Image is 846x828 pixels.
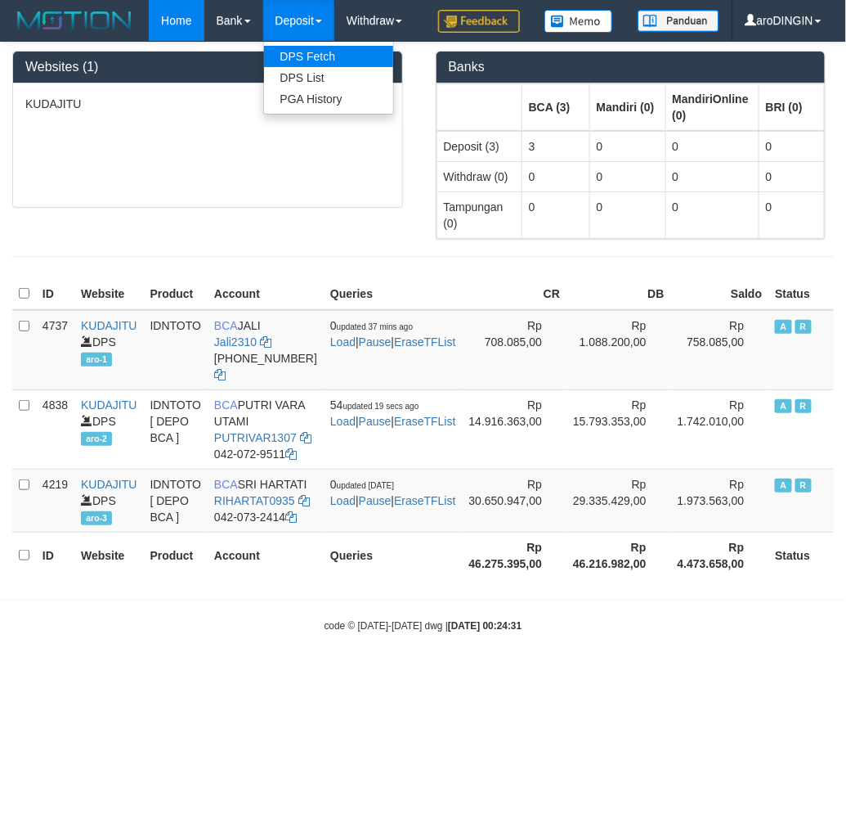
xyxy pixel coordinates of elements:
span: BCA [214,398,238,412]
a: RIHARTAT0935 [214,494,295,507]
a: PUTRIVAR1307 [214,431,297,444]
td: Rp 1.088.200,00 [566,310,671,390]
td: Rp 30.650.947,00 [463,469,567,532]
a: DPS Fetch [264,46,393,67]
small: code © [DATE]-[DATE] dwg | [325,620,522,632]
td: 4737 [36,310,74,390]
span: aro-3 [81,511,112,525]
th: CR [463,278,567,310]
th: Group: activate to sort column ascending [665,83,759,131]
span: 54 [330,398,419,412]
span: 0 [330,478,394,491]
th: Saldo [671,278,769,310]
span: BCA [214,478,238,491]
span: Active [775,479,791,493]
td: DPS [74,389,143,469]
span: Active [775,399,791,413]
img: panduan.png [638,10,719,32]
span: updated [DATE] [337,481,394,490]
td: Rp 1.973.563,00 [671,469,769,532]
span: BCA [214,319,238,332]
a: EraseTFList [394,494,455,507]
td: 3 [521,131,589,162]
td: 0 [665,131,759,162]
th: Group: activate to sort column ascending [521,83,589,131]
td: 0 [589,131,665,162]
td: 0 [589,161,665,191]
th: ID [36,278,74,310]
img: MOTION_logo.png [12,8,137,33]
a: Load [330,494,356,507]
td: 0 [521,191,589,238]
a: Pause [359,415,392,428]
td: 0 [521,161,589,191]
a: Copy RIHARTAT0935 to clipboard [298,494,310,507]
th: Group: activate to sort column ascending [589,83,665,131]
img: Feedback.jpg [438,10,520,33]
td: IDNTOTO [144,310,208,390]
a: KUDAJITU [81,398,137,412]
span: aro-2 [81,432,112,446]
a: Load [330,415,356,428]
span: Running [795,399,812,413]
th: Product [144,532,208,578]
a: KUDAJITU [81,478,137,491]
td: Rp 708.085,00 [463,310,567,390]
a: Copy Jali2310 to clipboard [260,335,271,349]
a: Load [330,335,356,349]
th: Rp 46.216.982,00 [566,532,671,578]
span: updated 37 mins ago [337,322,413,331]
td: 0 [665,161,759,191]
td: 0 [759,161,824,191]
a: Copy 0420729511 to clipboard [285,448,297,461]
th: Rp 4.473.658,00 [671,532,769,578]
a: Jali2310 [214,335,257,349]
th: Group: activate to sort column ascending [436,83,521,131]
th: Account [208,532,324,578]
td: Rp 758.085,00 [671,310,769,390]
span: 0 [330,319,413,332]
a: PGA History [264,88,393,110]
a: Pause [359,335,392,349]
span: Running [795,479,812,493]
a: EraseTFList [394,335,455,349]
a: DPS List [264,67,393,88]
span: | | [330,319,456,349]
th: Website [74,532,143,578]
td: Tampungan (0) [436,191,521,238]
td: Withdraw (0) [436,161,521,191]
td: IDNTOTO [ DEPO BCA ] [144,469,208,532]
td: PUTRI VARA UTAMI 042-072-9511 [208,389,324,469]
th: Product [144,278,208,310]
span: updated 19 secs ago [343,402,419,411]
td: 0 [759,191,824,238]
img: Button%20Memo.svg [544,10,613,33]
a: EraseTFList [394,415,455,428]
h3: Websites (1) [25,60,390,74]
td: Rp 15.793.353,00 [566,389,671,469]
p: KUDAJITU [25,96,390,112]
a: KUDAJITU [81,319,137,332]
th: Account [208,278,324,310]
td: Rp 1.742.010,00 [671,389,769,469]
th: Rp 46.275.395,00 [463,532,567,578]
a: Copy 0420732414 to clipboard [285,511,297,524]
td: 4219 [36,469,74,532]
td: JALI [PHONE_NUMBER] [208,310,324,390]
td: IDNTOTO [ DEPO BCA ] [144,389,208,469]
th: Website [74,278,143,310]
a: Copy PUTRIVAR1307 to clipboard [300,431,311,444]
span: Active [775,320,791,334]
td: Rp 14.916.363,00 [463,389,567,469]
span: Running [795,320,812,334]
th: DB [566,278,671,310]
td: 0 [665,191,759,238]
span: aro-1 [81,353,112,367]
td: 0 [759,131,824,162]
td: 0 [589,191,665,238]
span: | | [330,398,456,428]
strong: [DATE] 00:24:31 [448,620,521,632]
td: SRI HARTATI 042-073-2414 [208,469,324,532]
a: Pause [359,494,392,507]
h3: Banks [449,60,813,74]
